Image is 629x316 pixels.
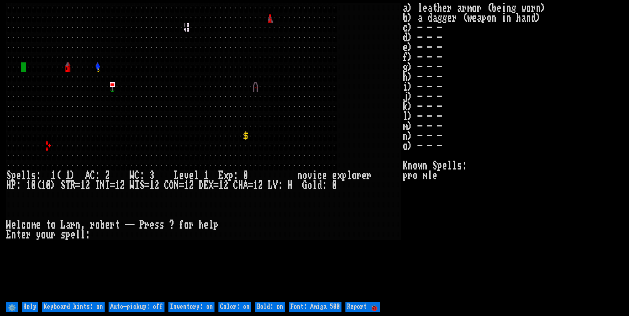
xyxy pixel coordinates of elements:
div: o [41,230,46,240]
div: P [11,181,16,191]
div: y [36,230,41,240]
div: o [302,171,307,181]
div: P [139,220,144,230]
div: e [189,171,194,181]
div: = [110,181,115,191]
div: p [228,171,233,181]
div: 1 [204,171,209,181]
div: N [100,181,105,191]
div: ( [56,171,61,181]
input: Keyboard hints: on [42,302,105,312]
input: ⚙️ [6,302,18,312]
div: t [115,220,120,230]
div: a [65,220,70,230]
div: e [70,230,75,240]
div: : [322,181,327,191]
div: o [51,220,56,230]
div: E [204,181,209,191]
div: o [352,171,357,181]
div: 0 [332,181,337,191]
input: Font: Amiga 500 [289,302,341,312]
div: t [46,220,51,230]
div: s [159,220,164,230]
div: p [342,171,347,181]
div: i [312,171,317,181]
div: e [149,220,154,230]
div: e [179,171,184,181]
div: l [80,230,85,240]
div: o [184,220,189,230]
div: 1 [65,171,70,181]
div: h [199,220,204,230]
div: I [95,181,100,191]
div: r [189,220,194,230]
div: - [125,220,130,230]
div: n [297,171,302,181]
div: - [130,220,135,230]
div: X [209,181,214,191]
div: R [70,181,75,191]
div: d [317,181,322,191]
div: 2 [105,171,110,181]
div: n [11,230,16,240]
div: 1 [26,181,31,191]
div: D [199,181,204,191]
div: l [16,220,21,230]
div: x [223,171,228,181]
div: S [61,181,65,191]
div: l [312,181,317,191]
div: : [16,181,21,191]
div: N [174,181,179,191]
div: x [337,171,342,181]
div: C [233,181,238,191]
div: W [130,181,135,191]
div: 2 [120,181,125,191]
div: m [31,220,36,230]
div: 3 [149,171,154,181]
div: l [194,171,199,181]
div: V [273,181,278,191]
input: Auto-pickup: off [109,302,164,312]
div: l [26,171,31,181]
div: : [233,171,238,181]
div: ( [36,181,41,191]
div: 2 [258,181,263,191]
div: f [179,220,184,230]
div: s [61,230,65,240]
div: C [135,171,139,181]
div: e [21,230,26,240]
div: E [218,171,223,181]
div: 0 [46,181,51,191]
div: : [95,171,100,181]
div: W [130,171,135,181]
input: Help [22,302,38,312]
div: 0 [243,171,248,181]
div: ) [51,181,56,191]
div: C [90,171,95,181]
div: s [31,171,36,181]
div: A [243,181,248,191]
div: 1 [184,181,189,191]
div: r [110,220,115,230]
div: : [85,230,90,240]
div: 2 [154,181,159,191]
div: 2 [223,181,228,191]
div: ? [169,220,174,230]
div: W [6,220,11,230]
div: r [90,220,95,230]
div: 1 [149,181,154,191]
div: 1 [51,171,56,181]
div: c [21,220,26,230]
div: r [357,171,362,181]
div: o [26,220,31,230]
div: = [248,181,253,191]
div: 1 [218,181,223,191]
div: p [11,171,16,181]
div: 2 [85,181,90,191]
input: Inventory: on [168,302,214,312]
div: 1 [253,181,258,191]
input: Color: on [218,302,251,312]
input: Report 🐞 [345,302,380,312]
input: Bold: on [255,302,285,312]
div: v [184,171,189,181]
